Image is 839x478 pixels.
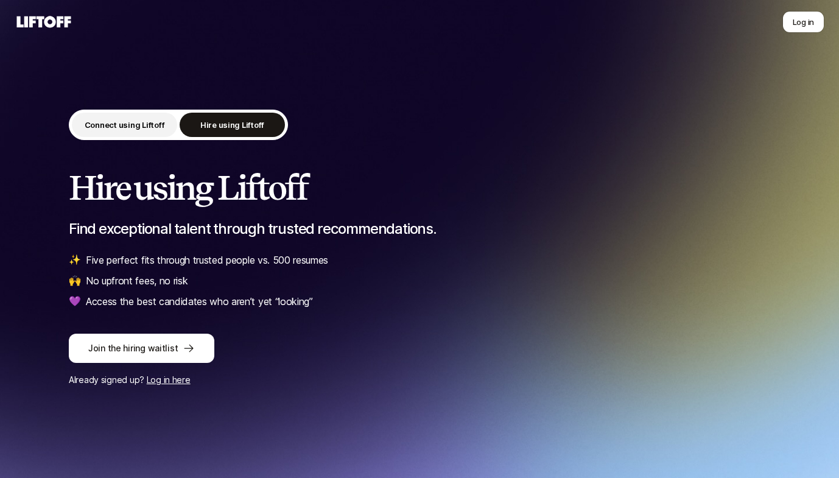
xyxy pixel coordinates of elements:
[86,252,328,268] p: Five perfect fits through trusted people vs. 500 resumes
[85,119,165,131] p: Connect using Liftoff
[69,373,770,387] p: Already signed up?
[200,119,264,131] p: Hire using Liftoff
[69,334,770,363] a: Join the hiring waitlist
[782,11,824,33] button: Log in
[69,293,81,309] span: 💜️
[69,273,81,289] span: 🙌
[86,293,313,309] p: Access the best candidates who aren’t yet “looking”
[69,334,214,363] button: Join the hiring waitlist
[86,273,188,289] p: No upfront fees, no risk
[147,374,191,385] a: Log in here
[69,252,81,268] span: ✨
[69,169,770,206] h2: Hire using Liftoff
[69,220,770,237] p: Find exceptional talent through trusted recommendations.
